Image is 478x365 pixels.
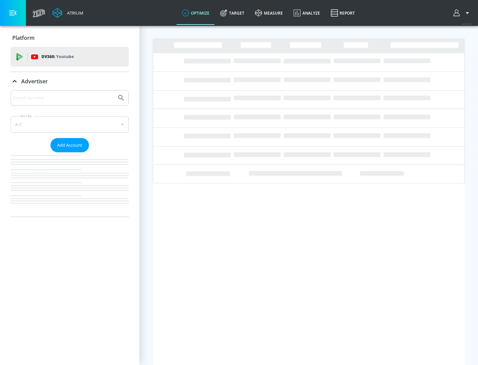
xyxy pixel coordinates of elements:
a: Target [215,1,250,25]
a: Report [325,1,360,25]
p: Advertiser [21,78,48,85]
span: Add Account [57,141,82,149]
p: Youtube [56,53,74,60]
label: Sort By [19,114,33,118]
button: Add Account [50,138,89,152]
div: Atrium [64,10,83,16]
p: DV360: [41,53,74,60]
a: Atrium [52,8,83,18]
div: DV360: Youtube [11,47,129,67]
a: optimize [177,1,215,25]
div: Advertiser [11,72,129,91]
div: Advertiser [11,90,129,217]
a: Analyze [288,1,325,25]
input: Search by name [13,94,114,102]
div: A-Z [11,116,129,133]
span: v 4.25.4 [462,22,471,26]
nav: list of Advertiser [11,152,129,217]
div: Platform [11,29,129,47]
p: Platform [12,34,35,41]
a: measure [250,1,288,25]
